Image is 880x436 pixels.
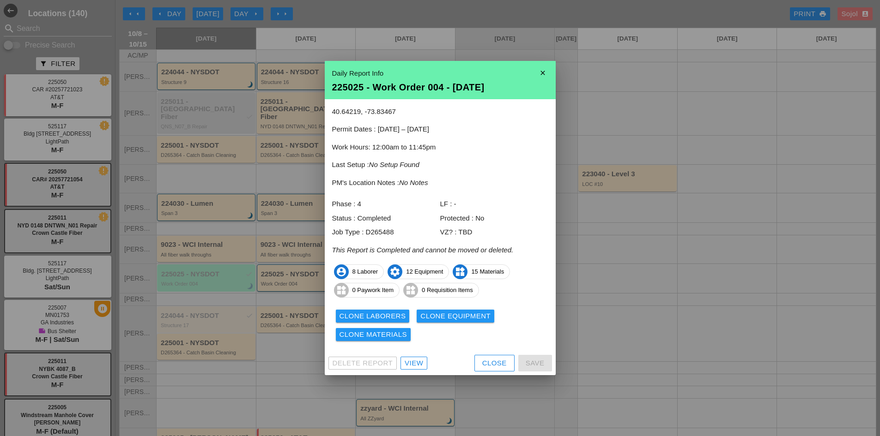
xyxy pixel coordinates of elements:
[369,161,419,168] i: No Setup Found
[420,311,491,322] div: Clone Equipment
[332,142,548,153] p: Work Hours: 12:00am to 11:45pm
[404,283,479,298] span: 0 Requisition Items
[399,179,428,186] i: No Notes
[332,227,440,238] div: Job Type : D265488
[332,178,548,188] p: PM's Location Notes :
[401,357,427,370] a: View
[332,160,548,170] p: Last Setup :
[332,107,548,117] p: 40.64219, -73.83467
[332,124,548,135] p: Permit Dates : [DATE] – [DATE]
[334,283,349,298] i: widgets
[417,310,494,323] button: Clone Equipment
[332,213,440,224] div: Status : Completed
[440,227,548,238] div: VZ? : TBD
[405,358,423,369] div: View
[474,355,515,371] button: Close
[453,264,510,279] span: 15 Materials
[340,311,406,322] div: Clone Laborers
[388,264,402,279] i: settings
[440,199,548,209] div: LF : -
[340,329,407,340] div: Clone Materials
[332,199,440,209] div: Phase : 4
[334,264,384,279] span: 8 Laborer
[334,264,349,279] i: account_circle
[453,264,467,279] i: widgets
[388,264,449,279] span: 12 Equipment
[482,358,507,369] div: Close
[332,68,548,79] div: Daily Report Info
[403,283,418,298] i: widgets
[336,328,411,341] button: Clone Materials
[332,83,548,92] div: 225025 - Work Order 004 - [DATE]
[336,310,410,323] button: Clone Laborers
[534,64,552,82] i: close
[332,246,514,254] i: This Report is Completed and cannot be moved or deleted.
[334,283,400,298] span: 0 Paywork Item
[440,213,548,224] div: Protected : No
